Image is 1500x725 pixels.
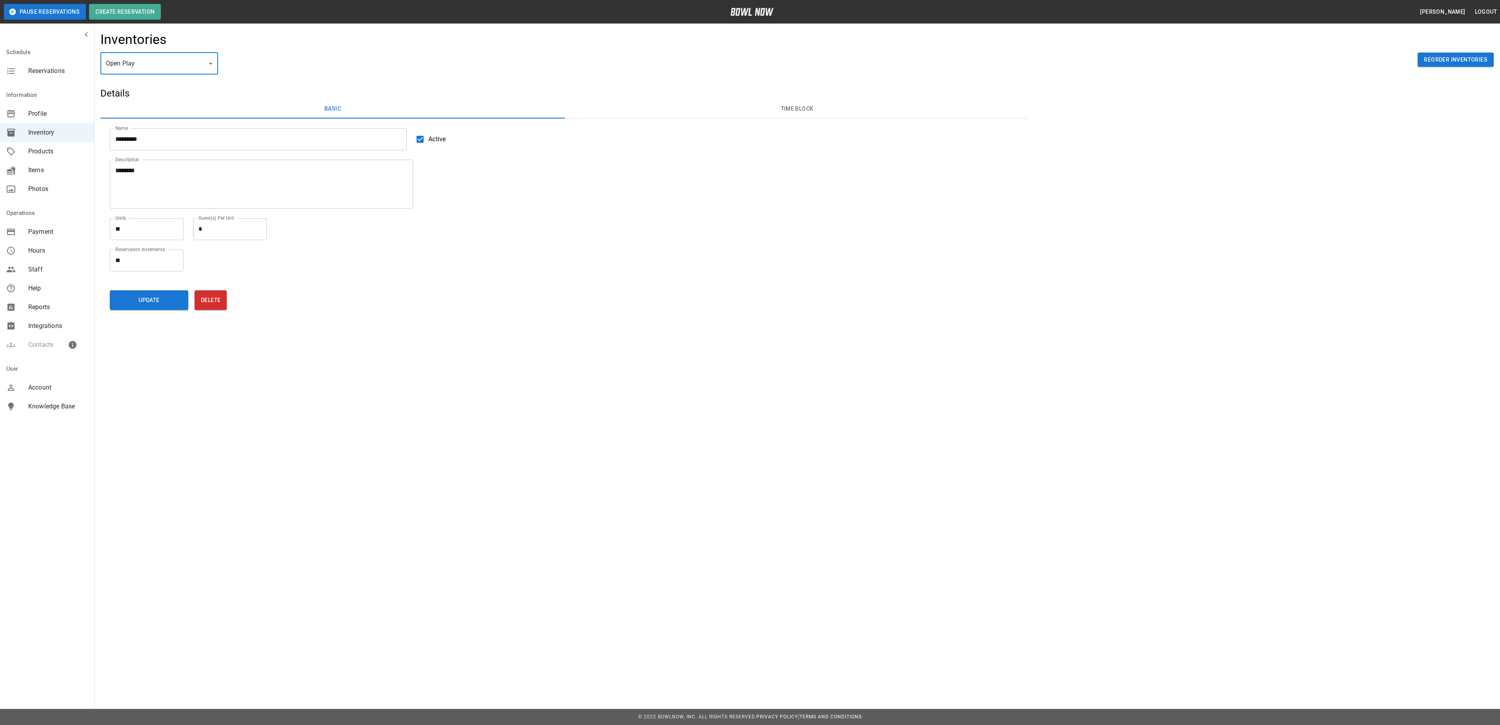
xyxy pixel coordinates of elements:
[730,8,774,16] img: logo
[28,321,88,331] span: Integrations
[4,4,86,20] button: Pause Reservations
[28,227,88,237] span: Payment
[428,135,446,144] span: Active
[100,31,167,48] h4: Inventories
[1418,53,1494,67] button: Reorder Inventories
[756,714,798,720] a: Privacy Policy
[28,147,88,156] span: Products
[28,66,88,76] span: Reservations
[1472,5,1500,19] button: Logout
[100,87,1029,100] h5: Details
[28,302,88,312] span: Reports
[565,100,1029,118] button: Time Block
[100,100,1029,118] div: basic tabs example
[799,714,862,720] a: Terms and Conditions
[100,100,565,118] button: Basic
[638,714,756,720] span: © 2022 BowlNow, Inc. All Rights Reserved.
[28,284,88,293] span: Help
[110,290,188,310] button: Update
[28,383,88,392] span: Account
[100,53,218,75] div: Open Play
[1417,5,1468,19] button: [PERSON_NAME]
[195,290,227,310] button: Delete
[28,128,88,137] span: Inventory
[89,4,161,20] button: Create Reservation
[28,184,88,194] span: Photos
[28,109,88,118] span: Profile
[28,402,88,411] span: Knowledge Base
[28,166,88,175] span: Items
[28,246,88,255] span: Hours
[28,265,88,274] span: Staff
